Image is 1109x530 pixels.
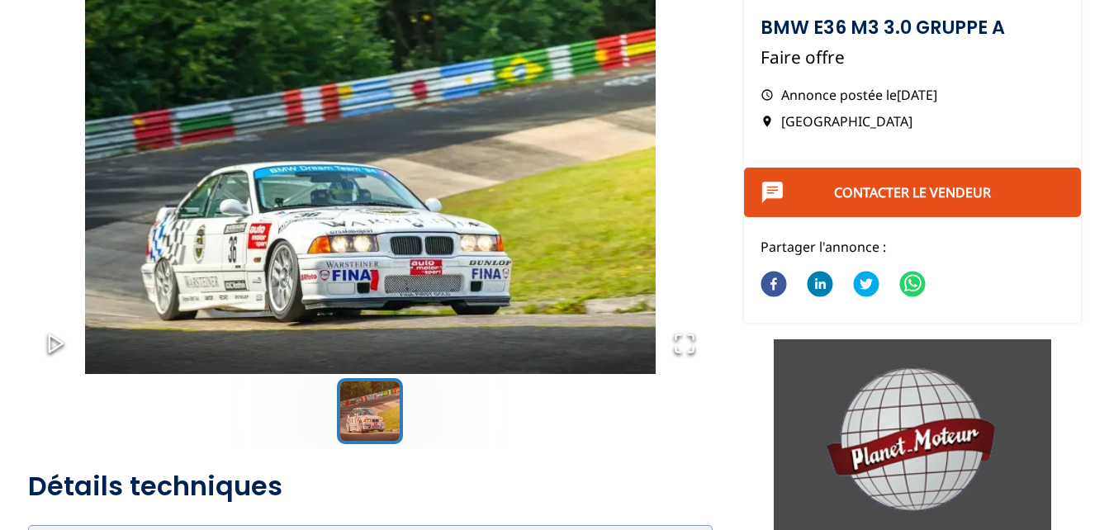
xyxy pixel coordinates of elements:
[761,261,787,310] button: facebook
[761,238,1064,256] p: Partager l'annonce :
[337,378,403,444] button: Go to Slide 1
[807,261,833,310] button: linkedin
[761,45,1064,69] p: Faire offre
[761,86,1064,104] p: Annonce postée le [DATE]
[28,470,713,503] h2: Détails techniques
[834,183,991,201] a: Contacter le vendeur
[899,261,926,310] button: whatsapp
[28,378,713,444] div: Thumbnail Navigation
[853,261,879,310] button: twitter
[744,168,1081,217] button: Contacter le vendeur
[656,315,713,374] button: Open Fullscreen
[28,315,84,374] button: Play or Pause Slideshow
[761,112,1064,130] p: [GEOGRAPHIC_DATA]
[761,18,1064,36] h1: BMW E36 M3 3.0 Gruppe A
